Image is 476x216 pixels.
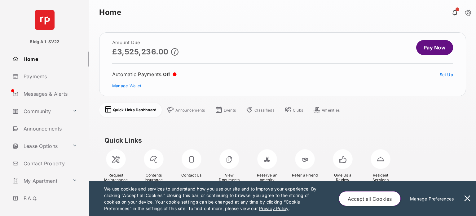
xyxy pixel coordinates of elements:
[175,108,205,113] div: Announcements
[215,106,236,115] a: Events
[287,147,323,180] a: Refer a Friend
[325,147,360,185] a: Give Us a Review
[112,71,177,77] div: Automatic Payments :
[410,196,456,201] u: Manage Preferences
[99,9,121,16] strong: Home
[10,104,70,119] a: Community
[163,71,170,77] span: Off
[10,69,89,84] a: Payments
[328,173,358,182] div: Give Us a Review
[176,173,207,177] div: Contact Us
[10,86,89,101] a: Messages & Alerts
[259,206,288,211] u: Privacy Policy
[284,106,303,115] a: Clubs
[30,39,59,45] p: Bldg A 1-SV22
[252,173,282,182] div: Reserve an Amenity
[290,173,320,177] div: Refer a Friend
[167,106,205,115] a: Announcements
[35,10,55,30] img: svg+xml;base64,PHN2ZyB4bWxucz0iaHR0cDovL3d3dy53My5vcmcvMjAwMC9zdmciIHdpZHRoPSI2NCIgaGVpZ2h0PSI2NC...
[10,156,89,171] a: Contact Property
[212,147,247,185] a: View Documents
[113,108,156,113] div: Quick Links Dashboard
[112,40,178,45] h2: Amount Due
[136,147,171,185] a: Contents Insurance
[98,147,134,185] a: Request Maintenance
[313,106,340,115] a: Amenities
[10,52,89,67] a: Home
[10,191,89,206] a: F.A.Q.
[363,147,398,185] a: Resident Services
[10,121,89,136] a: Announcements
[365,173,396,182] div: Resident Services
[112,48,169,56] p: £3,525,236.00
[10,139,70,154] a: Lease Options
[246,106,274,115] a: Classifieds
[214,173,245,182] div: View Documents
[104,106,156,114] a: Quick Links Dashboard
[254,108,274,113] div: Classifieds
[322,108,340,113] div: Amenities
[293,108,303,113] div: Clubs
[139,173,169,182] div: Contents Insurance
[174,147,209,180] a: Contact Us
[339,191,401,206] button: Accept all Cookies
[104,186,326,212] p: We use cookies and services to understand how you use our site and to improve your experience. By...
[112,83,141,88] a: Manage Wallet
[224,108,236,113] div: Events
[249,147,285,185] a: Reserve an Amenity
[440,72,453,77] a: Set Up
[10,173,70,188] a: My Apartment
[101,173,131,182] div: Request Maintenance
[104,136,142,144] strong: Quick Links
